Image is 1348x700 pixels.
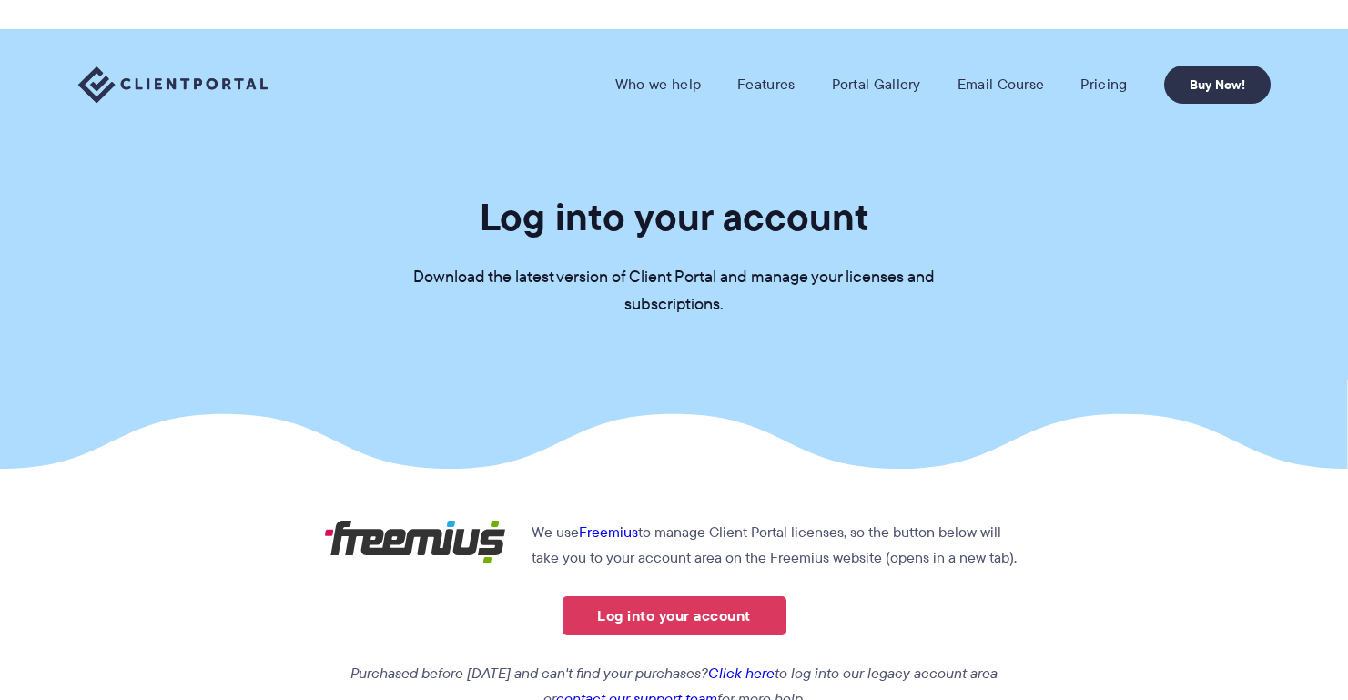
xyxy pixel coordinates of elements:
[324,520,1024,571] p: We use to manage Client Portal licenses, so the button below will take you to your account area o...
[401,264,948,319] p: Download the latest version of Client Portal and manage your licenses and subscriptions.
[737,76,795,94] a: Features
[480,193,869,241] h1: Log into your account
[832,76,921,94] a: Portal Gallery
[563,596,786,635] a: Log into your account
[579,522,638,543] a: Freemius
[615,76,701,94] a: Who we help
[1080,76,1127,94] a: Pricing
[958,76,1045,94] a: Email Course
[1164,66,1271,104] a: Buy Now!
[708,663,775,684] a: Click here
[324,520,506,564] img: Freemius logo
